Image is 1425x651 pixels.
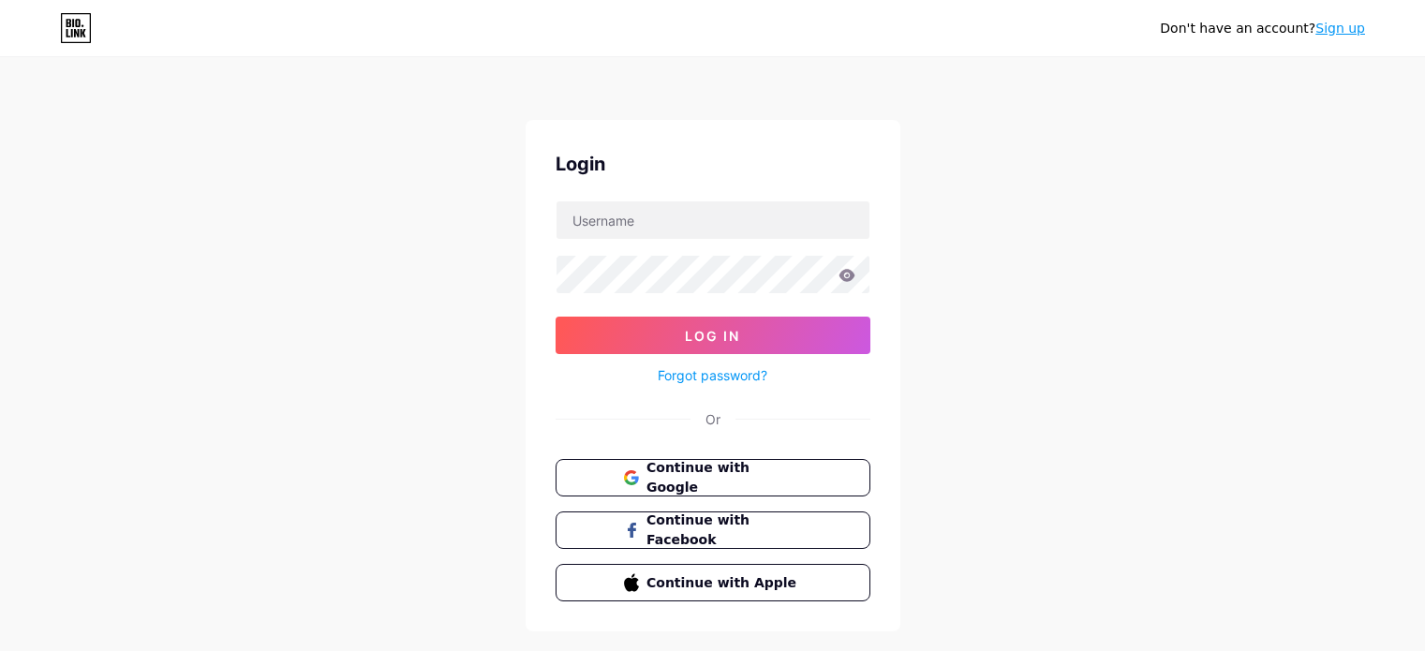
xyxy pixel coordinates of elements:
[556,564,870,601] button: Continue with Apple
[685,328,740,344] span: Log In
[556,317,870,354] button: Log In
[556,511,870,549] button: Continue with Facebook
[557,201,869,239] input: Username
[1160,19,1365,38] div: Don't have an account?
[556,150,870,178] div: Login
[646,573,801,593] span: Continue with Apple
[646,458,801,497] span: Continue with Google
[1315,21,1365,36] a: Sign up
[658,365,767,385] a: Forgot password?
[556,459,870,496] button: Continue with Google
[646,510,801,550] span: Continue with Facebook
[705,409,720,429] div: Or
